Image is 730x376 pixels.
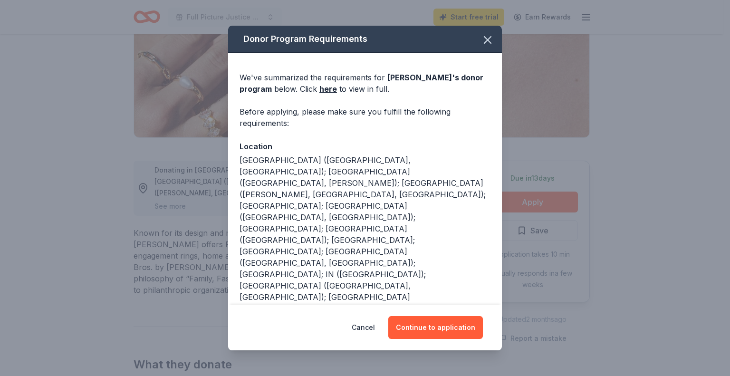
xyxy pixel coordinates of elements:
[228,26,502,53] div: Donor Program Requirements
[240,72,490,95] div: We've summarized the requirements for below. Click to view in full.
[352,316,375,339] button: Cancel
[240,106,490,129] div: Before applying, please make sure you fulfill the following requirements:
[388,316,483,339] button: Continue to application
[319,83,337,95] a: here
[240,140,490,153] div: Location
